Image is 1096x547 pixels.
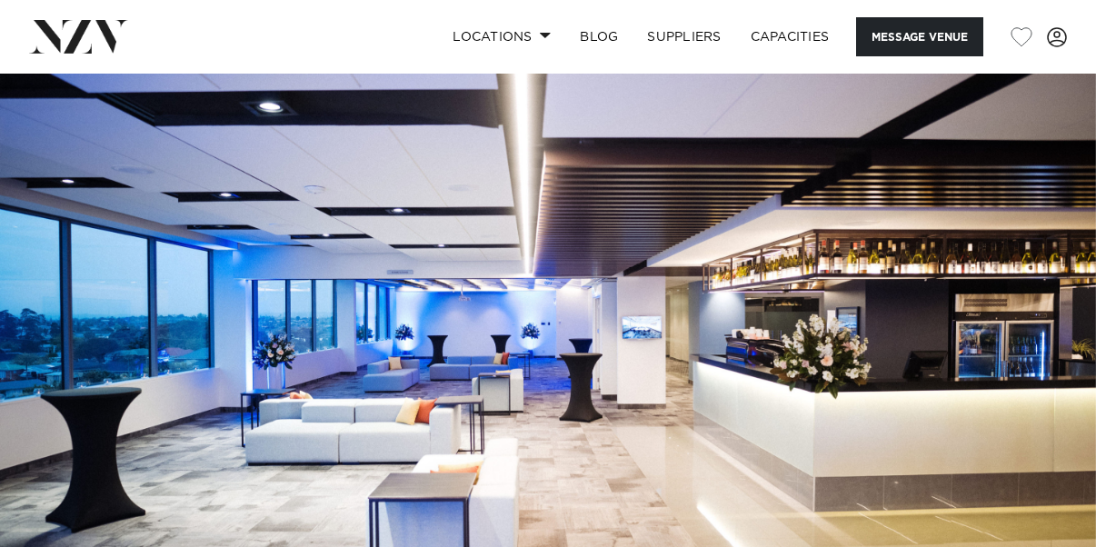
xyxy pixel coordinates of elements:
[633,17,735,56] a: SUPPLIERS
[736,17,844,56] a: Capacities
[565,17,633,56] a: BLOG
[856,17,983,56] button: Message Venue
[438,17,565,56] a: Locations
[29,20,128,53] img: nzv-logo.png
